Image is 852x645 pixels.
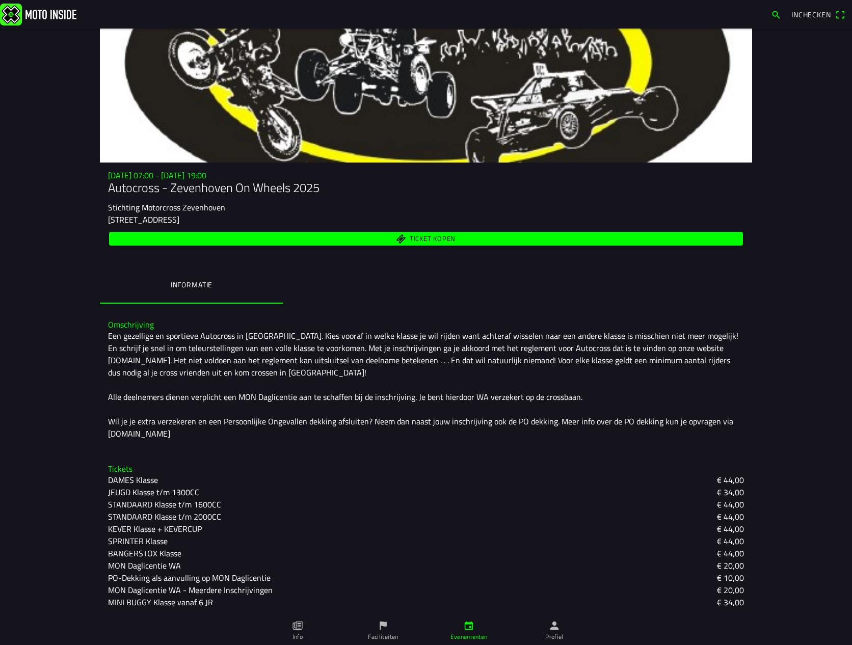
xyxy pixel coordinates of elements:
[463,620,474,631] ion-icon: calendar
[171,279,212,290] ion-label: Informatie
[292,632,303,641] ion-label: Info
[717,584,744,596] ion-text: € 20,00
[549,620,560,631] ion-icon: person
[108,201,225,213] ion-text: Stichting Motorcross Zevenhoven
[786,6,850,23] a: Incheckenqr scanner
[717,523,744,535] ion-text: € 44,00
[717,510,744,523] ion-text: € 44,00
[717,498,744,510] ion-text: € 44,00
[410,235,456,242] span: Ticket kopen
[108,464,744,474] h3: Tickets
[108,474,158,486] ion-text: DAMES Klasse
[108,498,221,510] ion-text: STANDAARD Klasse t/m 1600CC
[717,547,744,559] ion-text: € 44,00
[450,632,488,641] ion-label: Evenementen
[378,620,389,631] ion-icon: flag
[717,535,744,547] ion-text: € 44,00
[108,535,168,547] ion-text: SPRINTER Klasse
[108,572,271,584] ion-text: PO-Dekking als aanvulling op MON Daglicentie
[108,596,213,608] ion-text: MINI BUGGY Klasse vanaf 6 JR
[368,632,398,641] ion-label: Faciliteiten
[108,330,744,440] div: Een gezellige en sportieve Autocross in [GEOGRAPHIC_DATA]. Kies vooraf in welke klasse je wil rij...
[545,632,564,641] ion-label: Profiel
[108,510,221,523] ion-text: STANDAARD Klasse t/m 2000CC
[108,171,744,180] h3: [DATE] 07:00 - [DATE] 19:00
[717,474,744,486] ion-text: € 44,00
[717,572,744,584] ion-text: € 10,00
[108,180,744,195] h1: Autocross - Zevenhoven On Wheels 2025
[108,523,202,535] ion-text: KEVER Klasse + KEVERCUP
[108,547,181,559] ion-text: BANGERSTOX Klasse
[108,486,199,498] ion-text: JEUGD Klasse t/m 1300CC
[108,559,181,572] ion-text: MON Daglicentie WA
[791,9,831,20] span: Inchecken
[108,213,179,226] ion-text: [STREET_ADDRESS]
[717,596,744,608] ion-text: € 34,00
[766,6,786,23] a: search
[717,559,744,572] ion-text: € 20,00
[108,584,273,596] ion-text: MON Daglicentie WA - Meerdere Inschrijvingen
[292,620,303,631] ion-icon: paper
[108,320,744,330] h3: Omschrijving
[717,486,744,498] ion-text: € 34,00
